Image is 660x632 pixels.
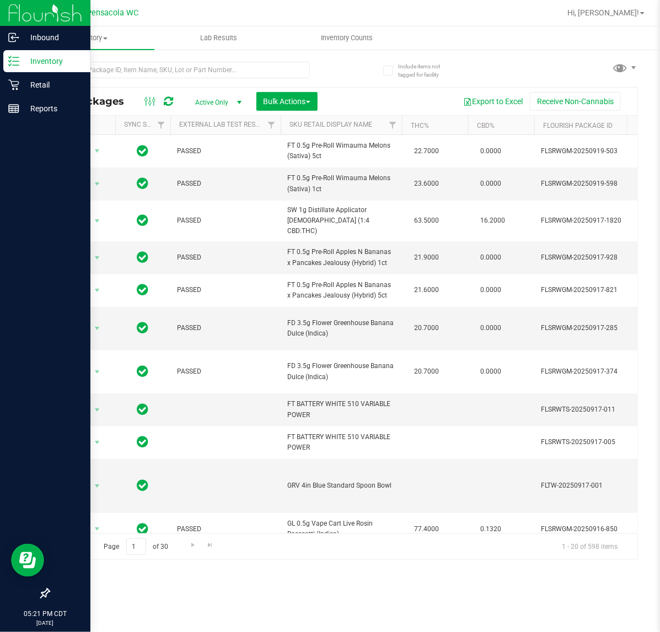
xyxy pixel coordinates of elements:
span: FT BATTERY WHITE 510 VARIABLE POWER [287,399,395,420]
input: 1 [126,538,146,555]
a: Lab Results [154,26,282,50]
span: PASSED [177,215,274,226]
a: THC% [411,122,429,129]
span: PASSED [177,366,274,377]
inline-svg: Inventory [8,56,19,67]
a: CBD% [477,122,495,129]
span: FLSRWGM-20250916-850 [541,524,649,534]
span: In Sync [137,250,149,265]
span: In Sync [137,478,149,493]
span: 21.6000 [409,282,444,298]
p: 05:21 PM CDT [5,609,85,619]
span: All Packages [57,95,135,107]
span: Page of 30 [94,538,178,555]
span: In Sync [137,320,149,336]
span: select [90,143,104,159]
span: select [90,250,104,266]
span: select [90,364,104,380]
span: FT 0.5g Pre-Roll Wimauma Melons (Sativa) 1ct [287,173,395,194]
a: Sync Status [124,121,167,128]
span: select [90,213,104,229]
span: FLSRWTS-20250917-011 [541,404,649,415]
span: FT BATTERY WHITE 510 VARIABLE POWER [287,432,395,453]
span: Include items not tagged for facility [398,62,453,79]
span: PASSED [177,524,274,534]
span: FD 3.5g Flower Greenhouse Banana Dulce (Indica) [287,318,395,339]
span: 0.0000 [475,282,507,298]
span: PASSED [177,146,274,156]
p: Inventory [19,55,85,68]
span: In Sync [137,364,149,379]
a: Go to the last page [202,538,218,553]
p: Retail [19,78,85,91]
span: select [90,176,104,192]
input: Search Package ID, Item Name, SKU, Lot or Part Number... [49,62,310,78]
span: In Sync [137,521,149,537]
span: Lab Results [185,33,252,43]
a: Sku Retail Display Name [289,121,372,128]
span: In Sync [137,402,149,417]
a: Filter [384,116,402,134]
inline-svg: Reports [8,103,19,114]
span: FLSRWGM-20250917-285 [541,323,649,333]
a: External Lab Test Result [179,121,266,128]
span: FT 0.5g Pre-Roll Apples N Bananas x Pancakes Jealousy (Hybrid) 5ct [287,280,395,301]
p: Inbound [19,31,85,44]
span: FD 3.5g Flower Greenhouse Banana Dulce (Indica) [287,361,395,382]
span: FLTW-20250917-001 [541,480,649,491]
a: Flourish Package ID [543,122,613,129]
button: Receive Non-Cannabis [530,92,621,111]
span: select [90,283,104,298]
iframe: Resource center [11,544,44,577]
span: FLSRWGM-20250917-821 [541,285,649,295]
span: 20.7000 [409,320,444,336]
span: 1 - 20 of 598 items [553,538,626,555]
inline-svg: Retail [8,79,19,90]
button: Bulk Actions [256,92,318,111]
a: Filter [262,116,281,134]
span: select [90,478,104,494]
span: 22.7000 [409,143,444,159]
span: GRV 4in Blue Standard Spoon Bowl [287,480,395,491]
span: 0.0000 [475,143,507,159]
span: select [90,402,104,418]
span: SW 1g Distillate Applicator [DEMOGRAPHIC_DATA] (1:4 CBD:THC) [287,205,395,237]
span: Inventory [26,33,154,43]
button: Export to Excel [456,92,530,111]
span: 77.4000 [409,521,444,537]
span: PASSED [177,285,274,295]
span: 0.0000 [475,176,507,192]
a: Inventory [26,26,154,50]
span: FLSRWGM-20250917-374 [541,366,649,377]
a: Go to the next page [185,538,201,553]
span: select [90,321,104,336]
span: In Sync [137,143,149,159]
span: Pensacola WC [87,8,138,18]
span: In Sync [137,282,149,298]
span: In Sync [137,434,149,450]
span: select [90,521,104,537]
span: FLSRWGM-20250917-1820 [541,215,649,226]
span: PASSED [177,323,274,333]
span: PASSED [177,179,274,189]
span: In Sync [137,213,149,228]
span: 21.9000 [409,250,444,266]
span: 23.6000 [409,176,444,192]
a: Filter [152,116,170,134]
span: 0.0000 [475,250,507,266]
span: FT 0.5g Pre-Roll Apples N Bananas x Pancakes Jealousy (Hybrid) 1ct [287,247,395,268]
span: PASSED [177,252,274,263]
span: 0.0000 [475,364,507,380]
span: FLSRWGM-20250919-598 [541,179,649,189]
span: GL 0.5g Vape Cart Live Rosin Bosscotti (Indica) [287,518,395,539]
span: 0.0000 [475,320,507,336]
span: Hi, [PERSON_NAME]! [567,8,639,17]
span: Bulk Actions [264,97,310,106]
span: FLSRWTS-20250917-005 [541,437,649,447]
span: select [90,435,104,450]
span: In Sync [137,176,149,191]
p: Reports [19,102,85,115]
span: 16.2000 [475,213,511,229]
span: FLSRWGM-20250919-503 [541,146,649,156]
span: 0.1320 [475,521,507,537]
